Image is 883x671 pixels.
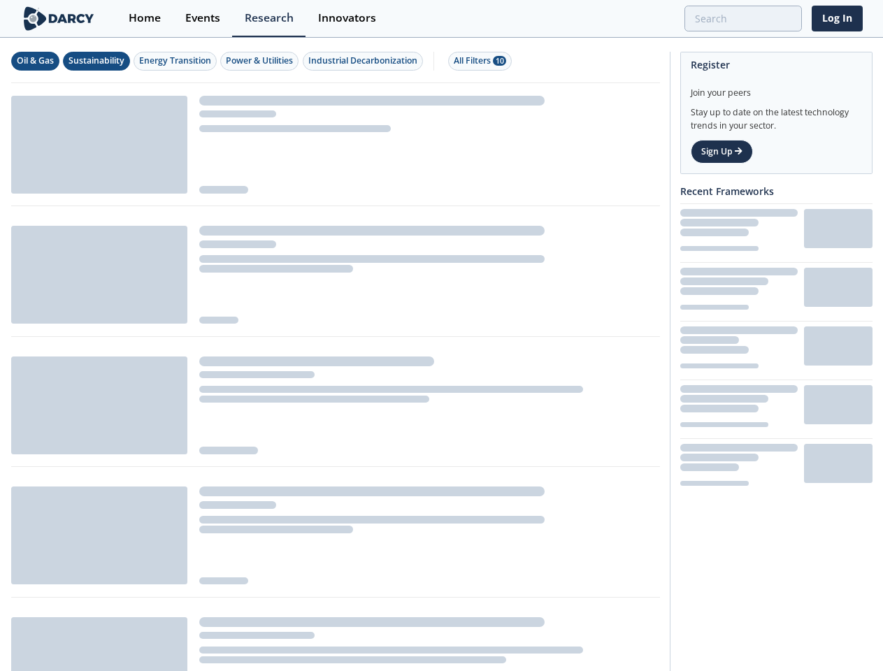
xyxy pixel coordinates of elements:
div: Register [691,52,862,77]
div: Oil & Gas [17,55,54,67]
button: Energy Transition [134,52,217,71]
div: Home [129,13,161,24]
div: Research [245,13,294,24]
div: Power & Utilities [226,55,293,67]
span: 10 [493,56,506,66]
a: Sign Up [691,140,753,164]
button: All Filters 10 [448,52,512,71]
div: Sustainability [69,55,124,67]
button: Power & Utilities [220,52,299,71]
div: Recent Frameworks [680,179,873,203]
button: Sustainability [63,52,130,71]
button: Industrial Decarbonization [303,52,423,71]
div: All Filters [454,55,506,67]
div: Stay up to date on the latest technology trends in your sector. [691,99,862,132]
button: Oil & Gas [11,52,59,71]
a: Log In [812,6,863,31]
div: Events [185,13,220,24]
div: Innovators [318,13,376,24]
input: Advanced Search [684,6,802,31]
div: Energy Transition [139,55,211,67]
img: logo-wide.svg [21,6,97,31]
div: Industrial Decarbonization [308,55,417,67]
div: Join your peers [691,77,862,99]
